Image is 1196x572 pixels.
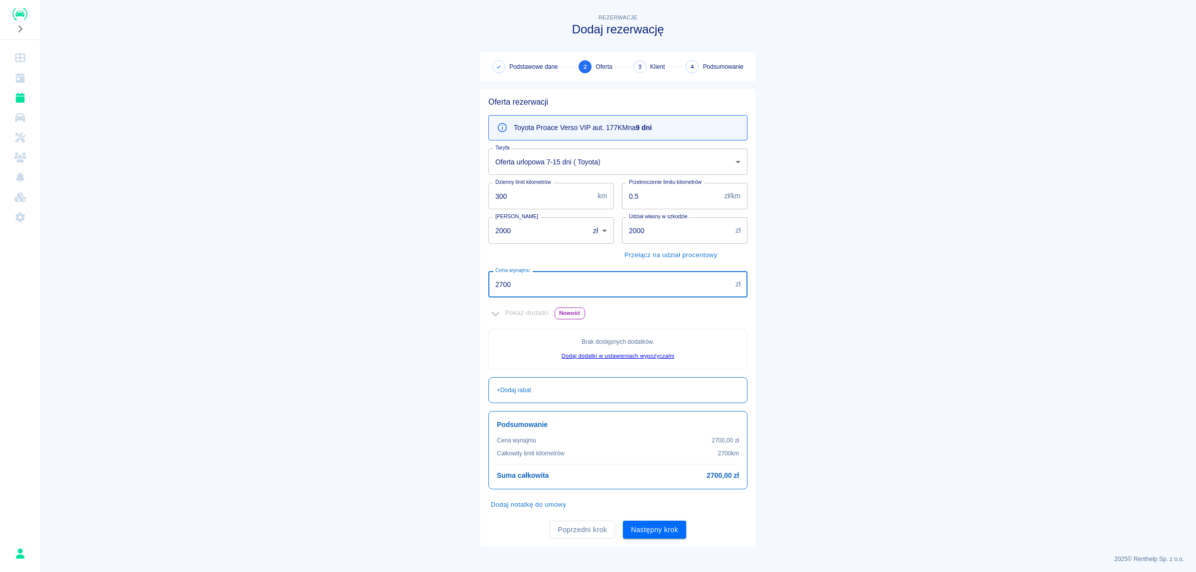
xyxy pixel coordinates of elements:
[509,62,558,71] span: Podstawowe dane
[488,148,747,175] div: Oferta urlopowa 7-15 dni ( Toyota)
[629,178,702,186] label: Przekroczenie limitu kilometrów
[736,279,741,289] p: zł
[650,62,665,71] span: Klient
[4,167,36,187] a: Powiadomienia
[497,449,565,458] p: Całkowity limit kilometrów
[690,62,694,72] span: 4
[4,128,36,147] a: Serwisy
[712,436,739,445] p: 2700,00 zł
[555,308,585,318] span: Nowość
[598,14,637,20] span: Rezerwacje
[638,62,642,72] span: 3
[12,8,27,20] img: Renthelp
[497,420,739,430] h6: Podsumowanie
[9,543,30,564] button: Rafał Krępa
[550,521,615,539] button: Poprzedni krok
[586,217,614,244] div: zł
[497,470,549,481] h6: Suma całkowita
[4,187,36,207] a: Widget WWW
[4,108,36,128] a: Flota
[495,267,530,274] label: Cena wynajmu
[4,147,36,167] a: Klienci
[497,337,739,346] p: Brak dostępnych dodatków .
[497,386,531,395] p: + Dodaj rabat
[495,213,538,220] label: [PERSON_NAME]
[495,178,551,186] label: Dzienny limit kilometrów
[497,436,536,445] p: Cena wynajmu
[736,225,741,236] p: zł
[52,555,1184,564] p: 2025 © Renthelp Sp. z o.o.
[636,124,652,132] b: 9 dni
[622,248,720,263] button: Przełącz na udział procentowy
[4,68,36,88] a: Kalendarz
[598,191,607,201] p: km
[514,123,652,133] p: Toyota Proace Verso VIP aut. 177KM na
[629,213,688,220] label: Udział własny w szkodzie
[707,470,739,481] h6: 2700,00 zł
[584,62,587,72] span: 2
[488,97,747,107] h5: Oferta rezerwacji
[623,521,686,539] button: Następny krok
[4,207,36,227] a: Ustawienia
[495,144,509,151] label: Taryfa
[480,22,755,36] h3: Dodaj rezerwację
[562,353,674,359] a: Dodaj dodatki w ustawieniach wypożyczalni
[703,62,744,71] span: Podsumowanie
[12,22,27,35] button: Rozwiń nawigację
[718,449,739,458] p: 2700 km
[4,88,36,108] a: Rezerwacje
[488,497,569,513] button: Dodaj notatkę do umowy
[725,191,741,201] p: zł/km
[4,48,36,68] a: Dashboard
[596,62,612,71] span: Oferta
